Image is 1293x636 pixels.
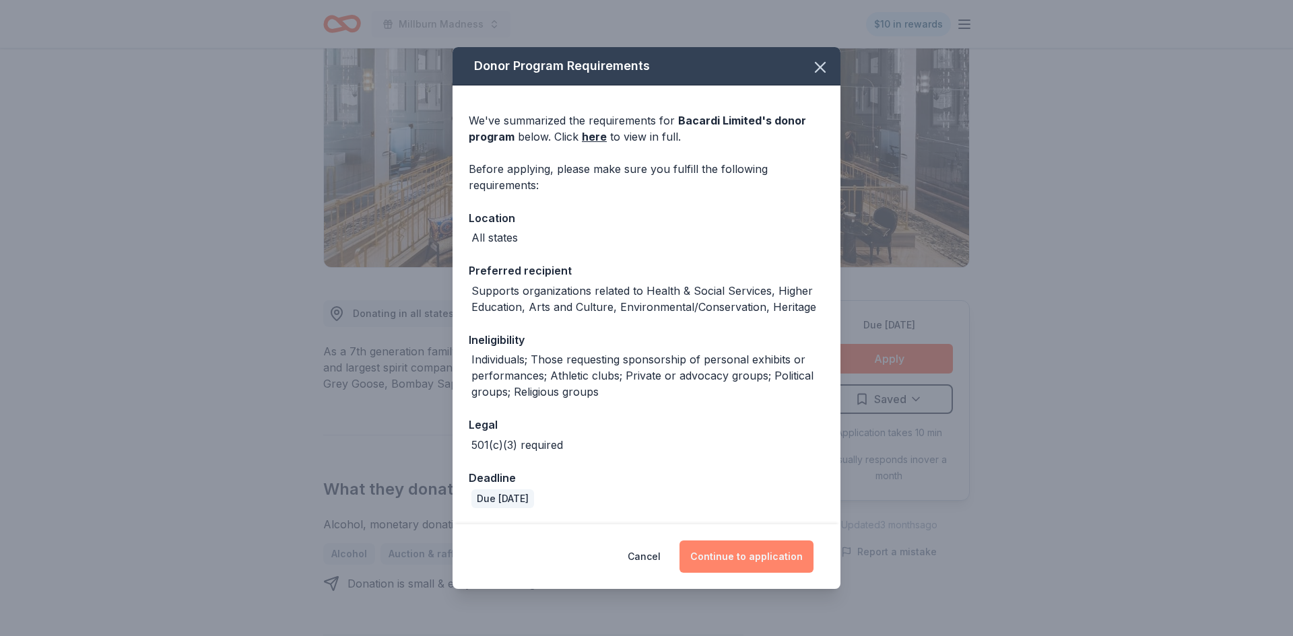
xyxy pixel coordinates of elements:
[469,161,824,193] div: Before applying, please make sure you fulfill the following requirements:
[628,540,661,573] button: Cancel
[469,416,824,433] div: Legal
[471,283,824,315] div: Supports organizations related to Health & Social Services, Higher Education, Arts and Culture, E...
[679,540,814,573] button: Continue to application
[471,351,824,400] div: Individuals; Those requesting sponsorship of personal exhibits or performances; Athletic clubs; P...
[469,469,824,487] div: Deadline
[582,129,607,145] a: here
[453,47,840,85] div: Donor Program Requirements
[471,489,534,508] div: Due [DATE]
[471,437,563,453] div: 501(c)(3) required
[469,209,824,227] div: Location
[471,229,518,246] div: All states
[469,112,824,145] div: We've summarized the requirements for below. Click to view in full.
[469,331,824,349] div: Ineligibility
[469,262,824,279] div: Preferred recipient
